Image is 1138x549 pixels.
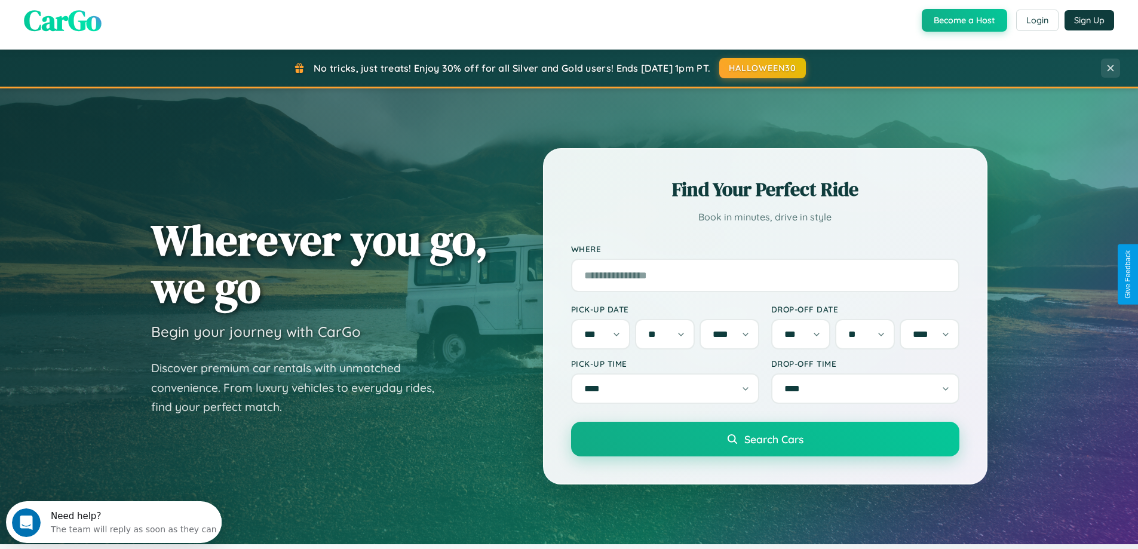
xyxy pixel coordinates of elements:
[24,1,102,40] span: CarGo
[571,358,759,369] label: Pick-up Time
[45,10,211,20] div: Need help?
[1124,250,1132,299] div: Give Feedback
[571,176,959,203] h2: Find Your Perfect Ride
[45,20,211,32] div: The team will reply as soon as they can
[744,433,803,446] span: Search Cars
[571,422,959,456] button: Search Cars
[771,304,959,314] label: Drop-off Date
[571,304,759,314] label: Pick-up Date
[571,208,959,226] p: Book in minutes, drive in style
[571,244,959,254] label: Where
[922,9,1007,32] button: Become a Host
[6,501,222,543] iframe: Intercom live chat discovery launcher
[771,358,959,369] label: Drop-off Time
[151,323,361,341] h3: Begin your journey with CarGo
[5,5,222,38] div: Open Intercom Messenger
[314,62,710,74] span: No tricks, just treats! Enjoy 30% off for all Silver and Gold users! Ends [DATE] 1pm PT.
[12,508,41,537] iframe: Intercom live chat
[1016,10,1059,31] button: Login
[151,216,488,311] h1: Wherever you go, we go
[719,58,806,78] button: HALLOWEEN30
[1065,10,1114,30] button: Sign Up
[151,358,450,417] p: Discover premium car rentals with unmatched convenience. From luxury vehicles to everyday rides, ...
